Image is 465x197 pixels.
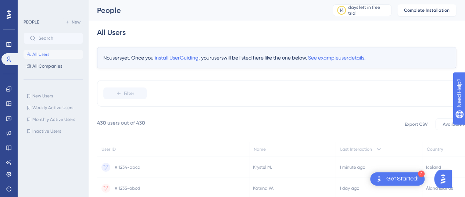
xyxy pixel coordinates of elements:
button: Complete Installation [397,4,456,16]
button: All Users [24,50,83,59]
span: All Companies [32,63,62,69]
span: Inactive Users [32,128,61,134]
span: Filter [124,90,134,96]
button: Weekly Active Users [24,103,83,112]
span: Complete Installation [404,7,450,13]
div: PEOPLE [24,19,39,25]
button: New [62,18,83,26]
button: New Users [24,92,83,100]
div: People [97,5,314,15]
div: Get Started! [386,175,419,183]
span: Need Help? [17,2,46,11]
button: Monthly Active Users [24,115,83,124]
button: Filter [103,87,147,99]
div: 2 [418,171,425,177]
input: Search [39,36,77,41]
span: install UserGuiding [155,55,198,61]
span: Weekly Active Users [32,105,73,111]
span: New Users [32,93,53,99]
div: No users yet. Once you , your users will be listed here like the one below. [97,47,456,68]
div: All Users [97,27,126,37]
span: All Users [32,51,49,57]
span: See example user details. [308,55,365,61]
button: All Companies [24,62,83,71]
button: Inactive Users [24,127,83,136]
iframe: UserGuiding AI Assistant Launcher [434,168,456,190]
div: days left in free trial [348,4,389,16]
span: Monthly Active Users [32,117,75,122]
div: 14 [340,7,344,13]
span: New [72,19,81,25]
div: Open Get Started! checklist, remaining modules: 2 [370,172,425,186]
img: launcher-image-alternative-text [375,175,383,183]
